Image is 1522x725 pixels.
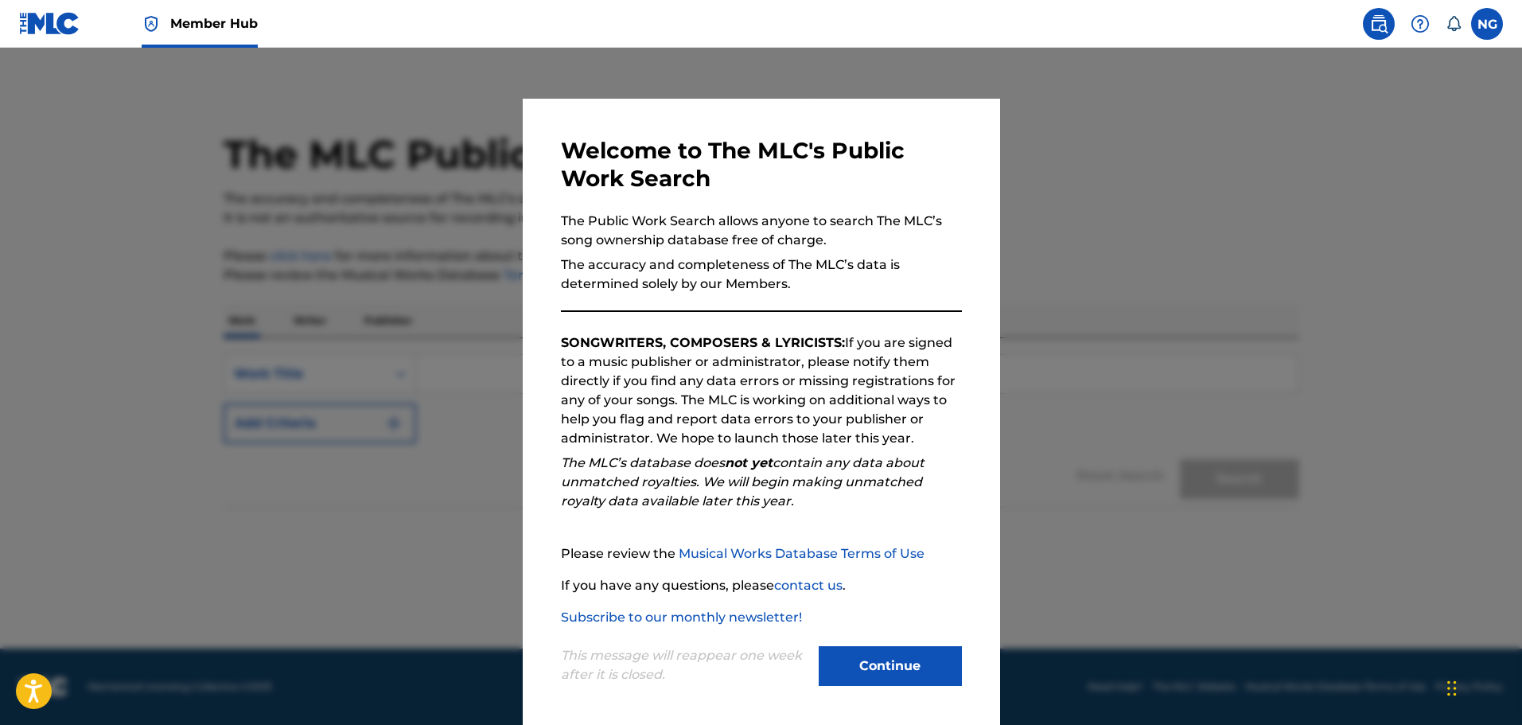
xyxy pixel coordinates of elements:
[1446,16,1462,32] div: Notifications
[1369,14,1388,33] img: search
[170,14,258,33] span: Member Hub
[1404,8,1436,40] div: Help
[561,610,802,625] a: Subscribe to our monthly newsletter!
[1477,477,1522,605] iframe: Resource Center
[142,14,161,33] img: Top Rightsholder
[561,544,962,563] p: Please review the
[1447,665,1457,712] div: Drag
[561,333,962,448] p: If you are signed to a music publisher or administrator, please notify them directly if you find ...
[561,335,845,350] strong: SONGWRITERS, COMPOSERS & LYRICISTS:
[1442,649,1522,725] iframe: Chat Widget
[19,12,80,35] img: MLC Logo
[1363,8,1395,40] a: Public Search
[1411,14,1430,33] img: help
[561,255,962,294] p: The accuracy and completeness of The MLC’s data is determined solely by our Members.
[1471,8,1503,40] div: User Menu
[561,212,962,250] p: The Public Work Search allows anyone to search The MLC’s song ownership database free of charge.
[561,646,809,684] p: This message will reappear one week after it is closed.
[679,546,924,561] a: Musical Works Database Terms of Use
[819,646,962,686] button: Continue
[774,578,843,593] a: contact us
[561,137,962,193] h3: Welcome to The MLC's Public Work Search
[561,455,924,509] em: The MLC’s database does contain any data about unmatched royalties. We will begin making unmatche...
[725,455,773,470] strong: not yet
[561,576,962,595] p: If you have any questions, please .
